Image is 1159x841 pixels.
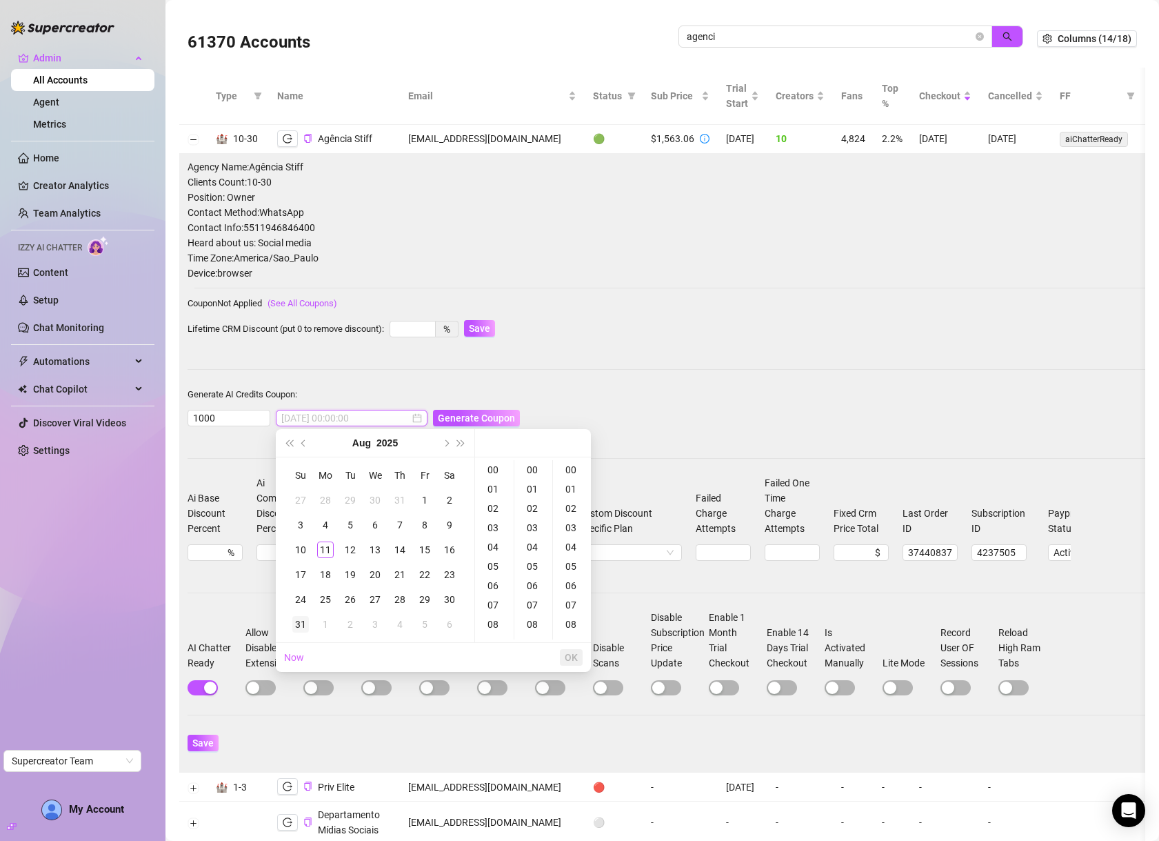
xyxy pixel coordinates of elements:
button: logout [277,130,298,147]
th: Trial Start [718,68,767,125]
span: FF [1060,88,1121,103]
span: aiChatterReady [1060,132,1128,147]
div: 00 [556,460,589,479]
label: Paypro Subscription Status [1048,506,1151,536]
div: 28 [392,591,408,608]
span: Status [593,88,622,103]
div: 18 [317,566,334,583]
div: 3 [292,517,309,533]
a: Agent [33,97,59,108]
span: logout [283,134,292,144]
span: Agência Stiff [318,133,372,144]
span: Izzy AI Chatter [18,241,82,255]
a: Team Analytics [33,208,101,219]
a: Setup [33,295,59,306]
button: Previous month (PageUp) [296,429,312,457]
button: close-circle [976,32,984,41]
div: Open Intercom Messenger [1112,794,1145,827]
td: 2025-08-07 [387,513,412,537]
td: 2025-09-01 [313,612,338,637]
div: 02 [556,499,589,518]
th: Name [269,68,400,125]
td: 2025-07-29 [338,488,363,513]
th: Tu [338,463,363,488]
div: 02 [478,499,511,518]
div: 30 [441,591,458,608]
input: Failed One Time Charge Attempts [765,545,819,560]
span: Cancelled [988,88,1032,103]
label: Disable Subscription Price Update [651,610,706,671]
span: Departamento Mídias Sociais [318,809,380,835]
td: 2025-08-23 [437,562,462,587]
div: 00 [478,460,511,479]
td: 2025-07-31 [387,488,412,513]
div: 25 [317,591,334,608]
a: Now [284,652,304,663]
div: 02 [517,499,550,518]
th: Sub Price [643,68,718,125]
div: 10-30 [233,131,258,146]
th: Top % [874,68,911,125]
div: 3 [367,616,383,633]
label: Failed Charge Attempts [696,491,751,536]
span: Admin [33,47,131,69]
label: Reload High Ram Tabs [998,625,1054,671]
button: Disable One Time Charges [535,680,565,695]
a: Content [33,267,68,278]
input: Credits [188,410,270,426]
td: 2025-08-20 [363,562,387,587]
label: Subscription ID [971,506,1034,536]
td: 2025-08-18 [313,562,338,587]
input: Failed Charge Attempts [696,545,750,560]
div: 17 [292,566,309,583]
td: 2025-08-09 [437,513,462,537]
div: 30 [367,492,383,508]
input: Ai Base Discount Percent [193,545,225,560]
td: 2025-08-28 [387,587,412,612]
div: 22 [416,566,433,583]
button: Choose a year [376,429,398,457]
td: 2025-08-24 [288,587,313,612]
button: Allow Notifications [303,680,334,695]
td: 2025-07-28 [313,488,338,513]
td: - [980,773,1051,802]
label: Fixed Crm Price Total [834,506,889,536]
a: Discover Viral Videos [33,417,126,428]
div: 01 [517,479,550,499]
span: 🔴 [593,782,605,793]
span: Priv Elite [318,782,354,793]
label: Record User OF Sessions [940,625,996,671]
span: copy [303,818,312,827]
span: My Account [69,803,124,815]
td: 2025-08-21 [387,562,412,587]
div: 🏰 [216,131,228,146]
button: Columns (14/18) [1037,30,1137,47]
span: Type [216,88,248,103]
label: Allow Disabled Extension [245,625,301,671]
div: 6 [367,517,383,533]
span: Supercreator Team [12,751,133,771]
span: Coupon Not Applied [188,298,262,308]
div: 01 [478,479,511,499]
th: Cancelled [980,68,1051,125]
td: 2025-08-12 [338,537,363,562]
td: 2025-09-06 [437,612,462,637]
div: 27 [292,492,309,508]
div: 12 [342,542,359,558]
div: 06 [478,576,511,595]
span: search [1002,32,1012,41]
input: Last Order ID [903,545,957,560]
label: Is Activated Manually [825,625,880,671]
td: 2025-08-14 [387,537,412,562]
th: Su [288,463,313,488]
td: 2025-08-04 [313,513,338,537]
div: 07 [478,595,511,615]
span: crown [18,52,29,63]
div: 05 [556,557,589,576]
button: Alpha Tester [361,680,392,695]
th: Creators [767,68,833,125]
span: Chat Copilot [33,378,131,400]
div: 🏰 [216,780,228,795]
button: Enable 1 Month Trial Checkout [709,680,739,695]
td: 2025-08-02 [437,488,462,513]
